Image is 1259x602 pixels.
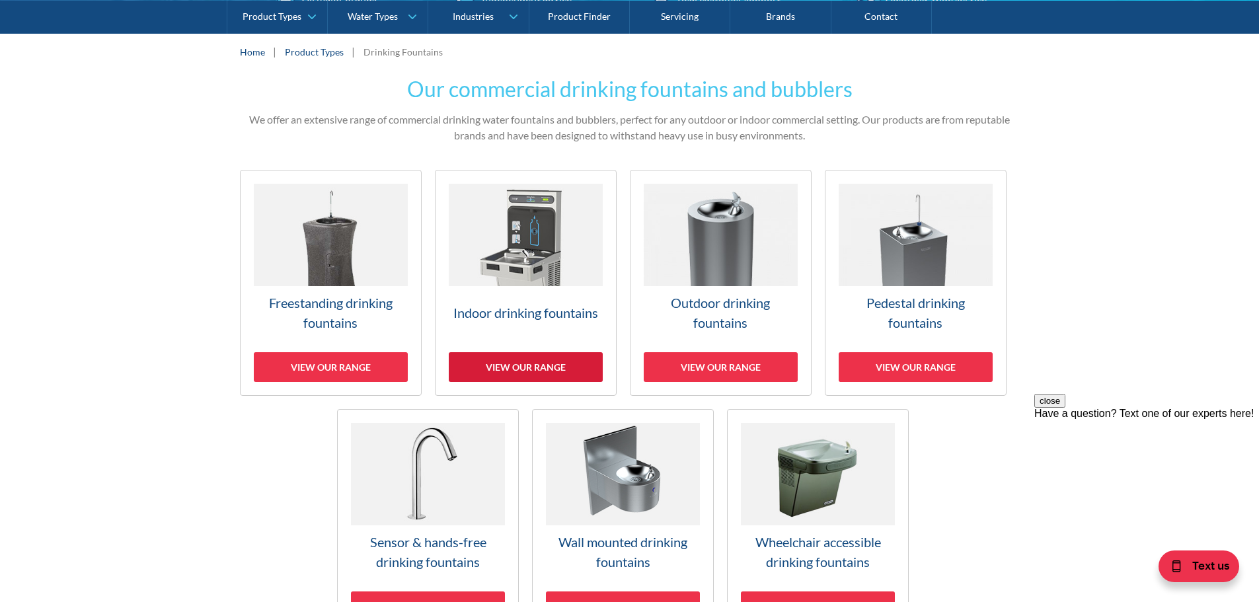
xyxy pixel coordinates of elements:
[240,170,422,396] a: Freestanding drinking fountainsView our range
[644,352,798,382] div: View our range
[254,352,408,382] div: View our range
[453,11,494,22] div: Industries
[1127,536,1259,602] iframe: podium webchat widget bubble
[435,170,617,396] a: Indoor drinking fountainsView our range
[240,112,1020,143] p: We offer an extensive range of commercial drinking water fountains and bubblers, perfect for any ...
[449,303,603,322] h3: Indoor drinking fountains
[240,45,265,59] a: Home
[348,11,398,22] div: Water Types
[644,293,798,332] h3: Outdoor drinking fountains
[839,352,993,382] div: View our range
[285,45,344,59] a: Product Types
[254,293,408,332] h3: Freestanding drinking fountains
[839,293,993,332] h3: Pedestal drinking fountains
[630,170,812,396] a: Outdoor drinking fountainsView our range
[350,44,357,59] div: |
[351,532,505,572] h3: Sensor & hands-free drinking fountains
[240,73,1020,105] h2: Our commercial drinking fountains and bubblers
[243,11,301,22] div: Product Types
[825,170,1007,396] a: Pedestal drinking fountainsView our range
[272,44,278,59] div: |
[449,352,603,382] div: View our range
[546,532,700,572] h3: Wall mounted drinking fountains
[363,45,443,59] div: Drinking Fountains
[1034,394,1259,552] iframe: podium webchat widget prompt
[741,532,895,572] h3: Wheelchair accessible drinking fountains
